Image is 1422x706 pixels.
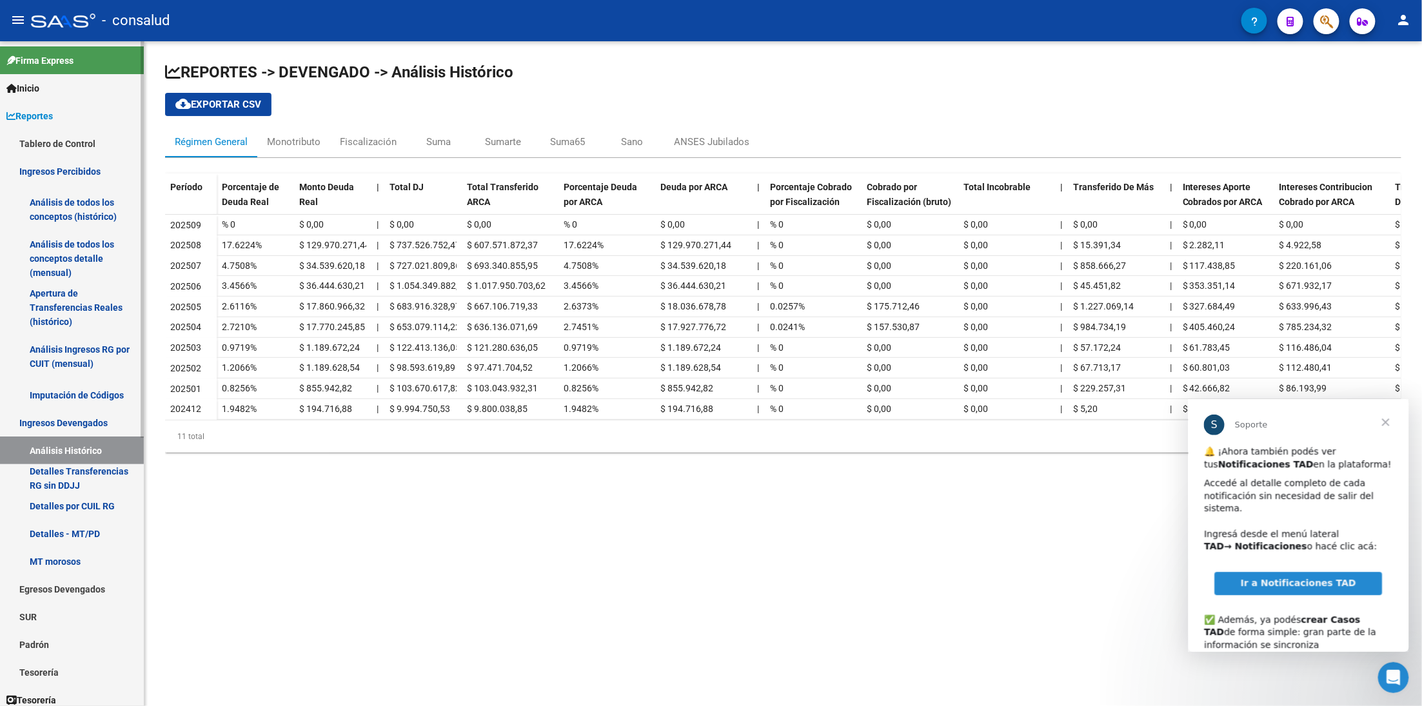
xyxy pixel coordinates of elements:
span: 202505 [170,302,201,312]
span: | [1060,219,1062,230]
span: $ 327.684,49 [1183,301,1236,311]
span: $ 220.161,06 [1279,260,1332,271]
span: | [1060,182,1063,192]
span: $ 194.716,88 [660,404,713,414]
datatable-header-cell: | [371,173,384,228]
span: $ 693.340.855,95 [467,260,538,271]
datatable-header-cell: Deuda por ARCA [655,173,752,228]
span: % 0 [770,260,784,271]
span: Exportar CSV [175,99,261,110]
span: $ 855.942,82 [660,383,713,393]
span: 2.6373% [564,301,598,311]
mat-icon: cloud_download [175,96,191,112]
span: $ 671.932,17 [1279,280,1332,291]
span: 0.9719% [564,342,598,353]
span: $ 1.189.672,24 [299,342,360,353]
span: | [1060,322,1062,332]
span: $ 683.916.328,97 [390,301,460,311]
span: $ 1.017.950.703,62 [467,280,546,291]
span: $ 9.800.038,85 [467,404,528,414]
datatable-header-cell: Período [165,173,217,228]
span: $ 97.471.704,52 [467,362,533,373]
span: $ 405.460,24 [1183,322,1236,332]
span: $ 1.189.628,54 [660,362,721,373]
span: $ 103.670.617,82 [390,383,460,393]
span: $ 1.189.628,54 [299,362,360,373]
span: $ 0,00 [390,219,414,230]
div: ANSES Jubilados [674,135,749,149]
span: $ 1.189.672,24 [660,342,721,353]
span: Intereses Aporte Cobrados por ARCA [1183,182,1263,207]
span: % 0 [564,219,577,230]
button: Exportar CSV [165,93,272,116]
span: | [1170,240,1172,250]
span: | [1170,322,1172,332]
span: | [757,404,759,414]
span: $ 737.526.752,47 [390,240,460,250]
span: $ 0,00 [867,219,891,230]
span: 202501 [170,384,201,394]
span: $ 129.970.271,44 [660,240,731,250]
span: | [757,301,759,311]
span: $ 855.942,82 [299,383,352,393]
span: Total Incobrable [963,182,1031,192]
span: $ 0,00 [963,342,988,353]
span: | [1060,362,1062,373]
span: | [757,260,759,271]
span: % 0 [770,404,784,414]
div: Monotributo [267,135,321,149]
span: Intereses Contribucion Cobrado por ARCA [1279,182,1373,207]
span: $ 607.571.872,37 [467,240,538,250]
span: $ 353.351,14 [1183,280,1236,291]
span: $ 0,00 [1073,219,1098,230]
span: $ 103.043.932,31 [467,383,538,393]
span: $ 175.712,46 [867,301,920,311]
span: $ 0,00 [867,240,891,250]
span: 1.2066% [222,362,257,373]
span: 202502 [170,363,201,373]
datatable-header-cell: Porcentaje Deuda por ARCA [558,173,655,228]
span: 202503 [170,342,201,353]
span: $ 117.438,85 [1183,260,1236,271]
span: Total DJ [390,182,424,192]
span: 202507 [170,260,201,271]
span: $ 0,00 [963,322,988,332]
div: ✅ Además, ya podés de forma simple: gran parte de la información se sincroniza automáticamente y ... [16,202,204,290]
span: Porcentaje de Deuda Real [222,182,279,207]
span: | [1170,362,1172,373]
span: $ 0,00 [299,219,324,230]
datatable-header-cell: Monto Deuda Real [294,173,371,228]
span: $ 5,20 [1073,404,1098,414]
span: $ 122.413.136,05 [390,342,460,353]
span: | [377,219,379,230]
div: 11 total [165,420,410,453]
span: % 0 [770,383,784,393]
span: 1.9482% [222,404,257,414]
span: $ 9.994.750,53 [390,404,450,414]
span: | [377,240,379,250]
span: $ 17.770.245,85 [299,322,365,332]
span: | [377,260,379,271]
datatable-header-cell: Porcentaje de Deuda Real [217,173,294,228]
span: $ 42.666,82 [1183,383,1230,393]
span: $ 36.444.630,21 [299,280,365,291]
span: $ 0,00 [1396,240,1420,250]
span: | [757,362,759,373]
mat-icon: person [1396,12,1412,28]
span: | [1170,404,1172,414]
datatable-header-cell: Total Incobrable [958,173,1055,228]
span: Período [170,182,202,192]
span: Firma Express [6,54,74,68]
span: 202508 [170,240,201,250]
span: Porcentaje Cobrado por Fiscalización [770,182,852,207]
span: | [757,322,759,332]
span: $ 34.539.620,18 [299,260,365,271]
span: 3.4566% [564,280,598,291]
span: $ 0,00 [963,301,988,311]
span: $ 116.486,04 [1279,342,1332,353]
span: | [377,301,379,311]
span: | [1170,301,1172,311]
span: | [757,280,759,291]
